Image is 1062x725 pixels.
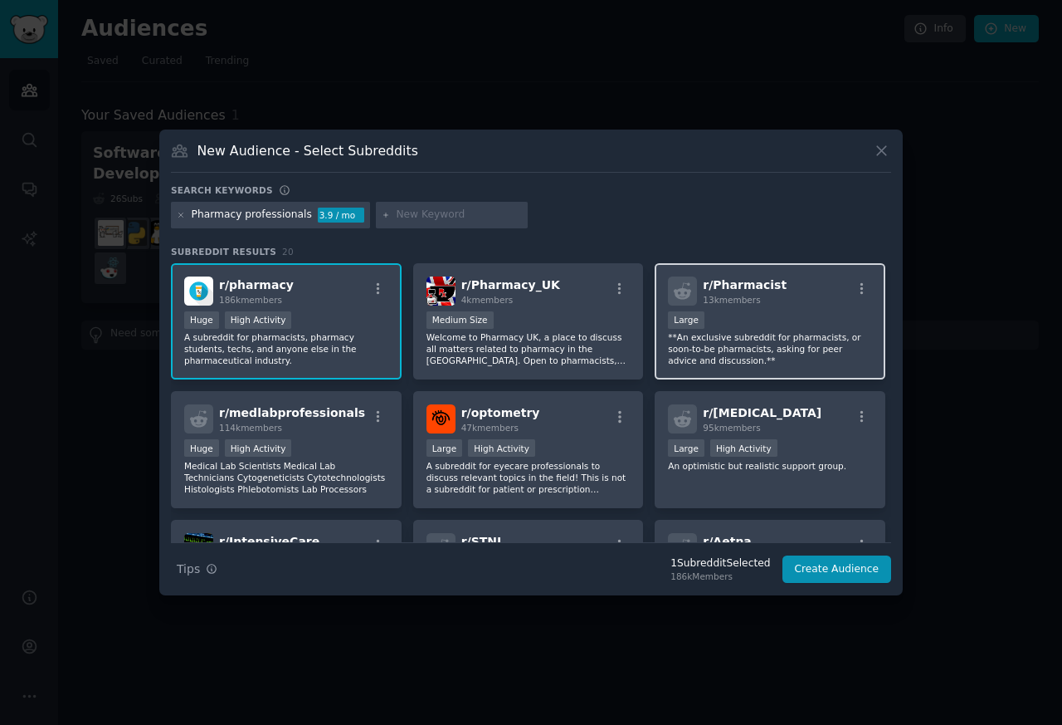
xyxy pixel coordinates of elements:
span: 13k members [703,295,760,305]
span: 114k members [219,423,282,433]
img: optometry [426,404,455,434]
div: Pharmacy professionals [192,208,312,223]
img: Pharmacy_UK [426,277,455,306]
button: Tips [171,555,223,584]
input: New Keyword [396,208,522,223]
span: 47k members [461,423,519,433]
span: Subreddit Results [171,246,276,257]
div: 1 Subreddit Selected [670,556,770,571]
span: Tips [177,561,200,578]
div: High Activity [468,439,535,457]
div: 3.9 / mo [318,208,364,223]
span: r/ pharmacy [219,278,294,291]
div: Large [668,311,704,329]
span: 4k members [461,295,514,305]
span: r/ STNL [461,535,504,548]
h3: New Audience - Select Subreddits [197,142,418,159]
img: IntensiveCare [184,533,213,562]
div: Large [668,439,704,457]
span: 20 [282,247,294,257]
div: Huge [184,311,219,329]
span: r/ Aetna [703,535,751,548]
img: pharmacy [184,277,213,306]
div: High Activity [225,311,292,329]
span: r/ medlabprofessionals [219,406,365,419]
p: A subreddit for pharmacists, pharmacy students, techs, and anyone else in the pharmaceutical indu... [184,331,388,366]
p: An optimistic but realistic support group. [668,460,872,472]
span: r/ [MEDICAL_DATA] [703,406,821,419]
span: 186k members [219,295,282,305]
div: Medium Size [426,311,494,329]
span: r/ Pharmacist [703,278,787,291]
p: **An exclusive subreddit for pharmacists, or soon-to-be pharmacists, asking for peer advice and d... [668,331,872,366]
div: Large [426,439,463,457]
span: r/ optometry [461,406,540,419]
div: Huge [184,439,219,457]
p: Medical Lab Scientists Medical Lab Technicians Cytogeneticists Cytotechnologists Histologists Phl... [184,460,388,495]
p: A subreddit for eyecare professionals to discuss relevant topics in the field! This is not a subr... [426,460,631,495]
div: High Activity [225,439,292,457]
div: High Activity [710,439,777,457]
div: 186k Members [670,571,770,582]
span: 95k members [703,423,760,433]
button: Create Audience [782,556,892,584]
span: r/ Pharmacy_UK [461,278,560,291]
span: r/ IntensiveCare [219,535,319,548]
p: Welcome to Pharmacy UK, a place to discuss all matters related to pharmacy in the [GEOGRAPHIC_DAT... [426,331,631,366]
h3: Search keywords [171,184,273,196]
